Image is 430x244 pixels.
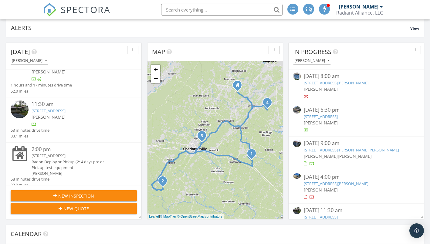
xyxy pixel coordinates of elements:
[304,86,338,92] span: [PERSON_NAME]
[202,135,205,139] div: 101 Vincennes Rd, Charlottesville, VA 22911
[11,48,30,56] span: [DATE]
[304,173,409,181] div: [DATE] 4:00 pm
[304,120,338,126] span: [PERSON_NAME]
[293,48,331,56] span: In Progress
[11,203,137,214] button: New Quote
[11,88,72,94] div: 52.0 miles
[32,171,126,176] div: [PERSON_NAME]
[11,230,42,238] span: Calendar
[11,100,137,139] a: 11:30 am [STREET_ADDRESS] [PERSON_NAME] 53 minutes drive time 33.1 miles
[151,65,160,74] a: Zoom in
[160,215,176,218] a: © MapTiler
[338,153,372,159] span: [PERSON_NAME]
[11,182,49,188] div: 33.0 miles
[304,80,368,86] a: [STREET_ADDRESS][PERSON_NAME]
[11,133,49,139] div: 33.1 miles
[43,8,110,21] a: SPECTORA
[409,223,424,238] div: Open Intercom Messenger
[410,26,419,31] span: View
[147,214,224,219] div: |
[149,215,159,218] a: Leaflet
[267,102,271,106] div: 12627 Lakeview Ln , Orange, VA 22960
[161,179,164,183] i: 2
[293,173,301,179] img: 9571382%2Fcover_photos%2FuWAWz0Qzn8RloUrojA40%2Fsmall.jpeg
[304,114,338,119] a: [STREET_ADDRESS]
[304,187,338,193] span: [PERSON_NAME]
[32,114,66,120] span: [PERSON_NAME]
[304,106,409,114] div: [DATE] 6:30 pm
[32,165,126,171] div: Pick up test equipment
[293,73,301,80] img: 9257171%2Fcover_photos%2F1Cyy3DvaBep2r1zcexP0%2Fsmall.jpg
[61,3,110,16] span: SPECTORA
[32,159,126,165] div: Radon Deploy or Pickup (2~4 days pre or ...
[151,74,160,83] a: Zoom out
[58,193,94,199] span: New Inspection
[32,100,126,108] div: 11:30 am
[293,73,419,100] a: [DATE] 8:00 am [STREET_ADDRESS][PERSON_NAME] [PERSON_NAME]
[304,181,368,186] a: [STREET_ADDRESS][PERSON_NAME]
[293,173,419,200] a: [DATE] 4:00 pm [STREET_ADDRESS][PERSON_NAME] [PERSON_NAME]
[11,24,410,32] div: Alerts
[152,48,165,56] span: Map
[293,207,301,214] img: 9573998%2Fcover_photos%2F0TvcgHgC60eOU9Jj2UV9%2Fsmall.jpg
[293,106,301,114] img: 9416588%2Fcover_photos%2FKWhetdBzmoSmfKYljcN3%2Fsmall.jpg
[294,59,330,63] div: [PERSON_NAME]
[177,215,222,218] a: © OpenStreetMap contributors
[11,49,137,94] a: 11:00 am [STREET_ADDRESS][PERSON_NAME][PERSON_NAME] [PERSON_NAME] 1 hours and 17 minutes drive ti...
[43,3,56,16] img: The Best Home Inspection Software - Spectora
[252,153,255,157] div: 15 Daniel Run, Louisa, VA 23093
[304,207,409,214] div: [DATE] 11:30 am
[304,140,409,147] div: [DATE] 9:00 am
[32,153,126,159] div: [STREET_ADDRESS]
[339,4,378,10] div: [PERSON_NAME]
[293,140,301,147] img: 9487333%2Fcover_photos%2F2ucwh8DgbuFmjxsn8uM7%2Fsmall.jpg
[336,10,383,16] div: Radiant Alliance, LLC
[266,101,269,105] i: 4
[32,108,66,114] a: [STREET_ADDRESS]
[11,82,72,88] div: 1 hours and 17 minutes drive time
[293,106,419,133] a: [DATE] 6:30 pm [STREET_ADDRESS] [PERSON_NAME]
[11,190,137,201] button: New Inspection
[304,153,338,159] span: [PERSON_NAME]
[12,59,47,63] div: [PERSON_NAME]
[293,140,419,167] a: [DATE] 9:00 am [STREET_ADDRESS][PERSON_NAME][PERSON_NAME] [PERSON_NAME][PERSON_NAME]
[163,181,166,184] div: 4689 Eastwood Ln, Schuyler, VA 22969
[304,147,399,153] a: [STREET_ADDRESS][PERSON_NAME][PERSON_NAME]
[237,85,241,89] div: 4805 Orange Road, Aroda VA 22709
[304,73,409,80] div: [DATE] 8:00 am
[161,4,283,16] input: Search everything...
[304,214,338,220] a: [STREET_ADDRESS]
[32,69,66,75] span: [PERSON_NAME]
[11,57,48,65] button: [PERSON_NAME]
[11,146,137,188] a: 2:00 pm [STREET_ADDRESS] Radon Deploy or Pickup (2~4 days pre or ... Pick up test equipment [PERS...
[293,57,331,65] button: [PERSON_NAME]
[250,152,253,156] i: 1
[11,127,49,133] div: 53 minutes drive time
[293,207,419,234] a: [DATE] 11:30 am [STREET_ADDRESS] [PERSON_NAME]
[32,146,126,153] div: 2:00 pm
[201,134,203,138] i: 3
[11,100,29,118] img: 9573998%2Fcover_photos%2F0TvcgHgC60eOU9Jj2UV9%2Fsmall.jpg
[11,176,49,182] div: 58 minutes drive time
[63,205,89,212] span: New Quote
